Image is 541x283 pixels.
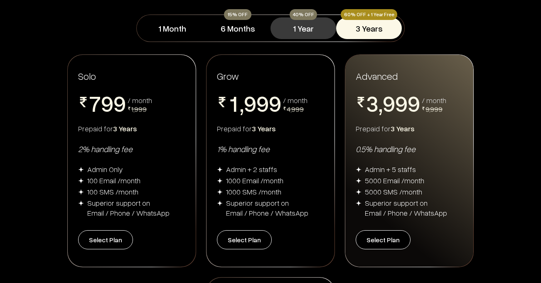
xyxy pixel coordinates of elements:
span: 1 [227,92,240,114]
img: img [356,200,361,206]
img: img [217,167,223,172]
div: 1% handling fee [217,143,324,154]
span: 2 [227,114,240,137]
span: 1,999 [131,104,147,113]
div: 0.5% handling fee [356,143,463,154]
span: 9 [383,92,395,114]
span: 9,999 [425,104,443,113]
img: pricing-rupee [422,107,425,110]
button: 1 Year [270,17,336,39]
div: / month [422,96,446,104]
span: 7 [89,92,101,114]
img: pricing-rupee [356,97,366,107]
span: 4 [366,114,379,137]
div: 2% handling fee [78,143,185,154]
div: Superior support on Email / Phone / WhatsApp [226,198,308,218]
button: Select Plan [356,230,411,249]
div: / month [128,96,152,104]
button: 1 Month [139,17,205,39]
button: 3 Years [336,17,402,39]
img: img [78,189,84,195]
img: pricing-rupee [283,107,286,110]
div: 15% OFF [224,9,251,20]
span: , [240,92,244,117]
button: 6 Months [205,17,270,39]
div: 1000 Email /month [226,175,283,185]
img: img [356,167,361,172]
div: Admin Only [87,164,123,174]
img: img [217,189,223,195]
span: 4,999 [287,104,304,113]
img: img [356,178,361,184]
div: Admin + 2 staffs [226,164,277,174]
span: Grow [217,70,239,82]
span: 3 Years [252,124,276,133]
div: 5000 SMS /month [365,187,422,197]
div: 5000 Email /month [365,175,424,185]
img: img [78,178,84,184]
span: 3 Years [113,124,137,133]
img: img [78,167,84,172]
span: Advanced [356,69,398,82]
div: Prepaid for [217,123,324,133]
div: / month [283,96,307,104]
div: 60% OFF + 1 Year Free [341,9,397,20]
div: 40% OFF [290,9,317,20]
span: 9 [395,92,408,114]
span: Solo [78,70,96,82]
span: 9 [101,92,113,114]
img: img [217,200,223,206]
div: Prepaid for [78,123,185,133]
span: 3 [366,92,379,114]
div: 1000 SMS /month [226,187,281,197]
span: 9 [408,92,420,114]
img: pricing-rupee [128,107,131,110]
button: Select Plan [78,230,133,249]
div: 100 Email /month [87,175,140,185]
span: 9 [256,92,269,114]
div: Superior support on Email / Phone / WhatsApp [365,198,447,218]
img: img [78,200,84,206]
img: pricing-rupee [217,97,227,107]
span: 9 [269,92,281,114]
span: 9 [244,92,256,114]
img: pricing-rupee [78,97,89,107]
div: Prepaid for [356,123,463,133]
div: 100 SMS /month [87,187,138,197]
span: , [379,92,383,117]
img: img [217,178,223,184]
div: Superior support on Email / Phone / WhatsApp [87,198,170,218]
span: 9 [113,92,126,114]
button: Select Plan [217,230,272,249]
img: img [356,189,361,195]
div: Admin + 5 staffs [365,164,416,174]
span: 3 Years [391,124,415,133]
span: 8 [89,114,101,137]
